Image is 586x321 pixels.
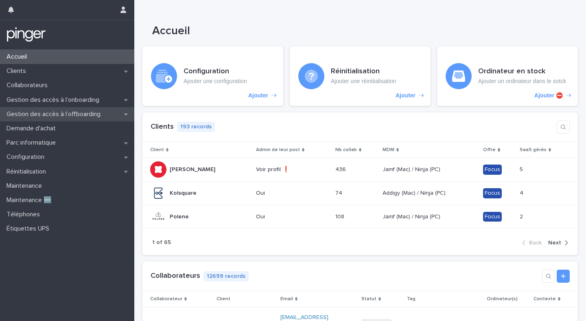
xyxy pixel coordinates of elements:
p: SaaS gérés [520,145,547,154]
p: 193 records [177,122,215,132]
p: Gestion des accès à l’onboarding [3,96,106,104]
p: Contexte [534,295,556,303]
h3: Ordinateur en stock [478,67,566,76]
p: Kolsquare [170,188,198,197]
p: Nb collab [335,145,357,154]
p: Ordinateur(s) [487,295,518,303]
a: Ajouter [290,46,431,106]
p: Oui [256,190,324,197]
p: Collaborateur [150,295,182,303]
p: 4 [520,188,525,197]
p: Admin de leur post [256,145,300,154]
p: Configuration [3,153,51,161]
h1: Accueil [152,24,549,38]
p: Client [150,145,164,154]
p: Accueil [3,53,33,61]
button: Back [522,239,545,246]
p: Offre [483,145,496,154]
div: Focus [483,188,502,198]
a: Ajouter ⛔️ [437,46,578,106]
a: Collaborateurs [151,272,200,279]
p: Ajouter une configuration [184,78,247,85]
p: Clients [3,67,33,75]
p: Ajouter un ordinateur dans le sotck [478,78,566,85]
img: mTgBEunGTSyRkCgitkcU [7,26,46,43]
p: Maintenance 🆕 [3,196,58,204]
h3: Configuration [184,67,247,76]
p: Réinitialisation [3,168,52,176]
p: 1 of 65 [152,239,171,246]
p: Gestion des accès à l’offboarding [3,110,107,118]
p: Jamf (Mac) / Ninja (PC) [383,165,442,173]
p: Ajouter une réinitialisation [331,78,396,85]
p: 74 [335,188,344,197]
p: Collaborateurs [3,81,54,89]
p: [PERSON_NAME] [170,165,217,173]
p: Téléphones [3,211,46,218]
p: 12699 records [203,271,249,281]
p: Oui [256,213,324,220]
p: Demande d'achat [3,125,62,132]
p: 2 [520,212,525,220]
p: Ajouter [396,92,415,99]
p: Maintenance [3,182,48,190]
button: Next [545,239,568,246]
p: Jamf (Mac) / Ninja (PC) [383,212,442,220]
a: Clients [151,123,174,130]
div: Focus [483,212,502,222]
p: 5 [520,165,525,173]
span: Back [529,240,542,246]
p: 436 [335,165,348,173]
p: Email [280,295,293,303]
p: Parc informatique [3,139,62,147]
p: Voir profil ❗ [256,166,324,173]
p: MDM [383,145,394,154]
p: Ajouter ⛔️ [534,92,563,99]
div: Focus [483,165,502,175]
p: 108 [335,212,346,220]
p: Addigy (Mac) / Ninja (PC) [383,188,447,197]
p: Ajouter [248,92,268,99]
span: Next [548,240,561,246]
tr: KolsquareKolsquare Oui7474 Addigy (Mac) / Ninja (PC)Addigy (Mac) / Ninja (PC) Focus44 [142,181,578,205]
a: Ajouter [142,46,283,106]
p: Tag [407,295,415,303]
a: Add new record [557,270,570,283]
p: Statut [361,295,376,303]
tr: [PERSON_NAME][PERSON_NAME] Voir profil ❗436436 Jamf (Mac) / Ninja (PC)Jamf (Mac) / Ninja (PC) Foc... [142,158,578,181]
p: Polene [170,212,190,220]
p: Client [216,295,230,303]
p: Étiquettes UPS [3,225,56,233]
h3: Réinitialisation [331,67,396,76]
tr: PolenePolene Oui108108 Jamf (Mac) / Ninja (PC)Jamf (Mac) / Ninja (PC) Focus22 [142,205,578,229]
